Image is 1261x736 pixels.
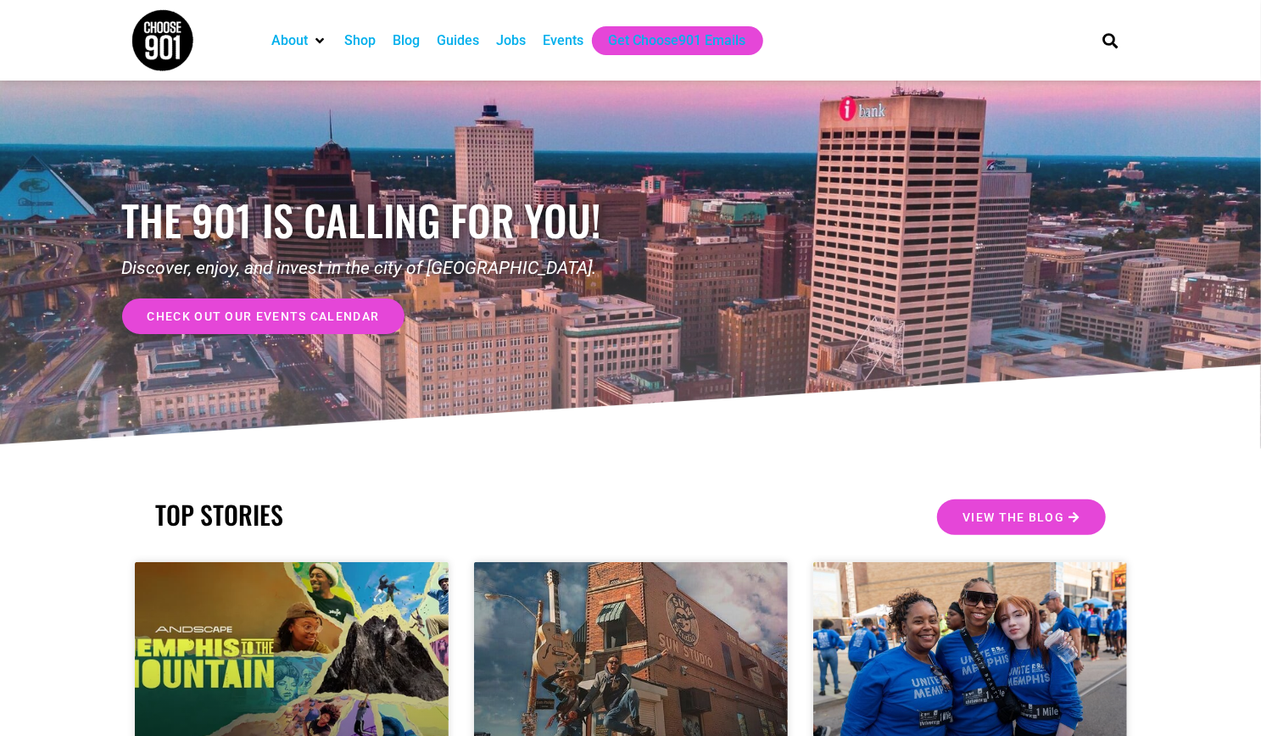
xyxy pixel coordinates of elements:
a: Jobs [496,31,526,51]
div: Search [1096,26,1124,54]
p: Discover, enjoy, and invest in the city of [GEOGRAPHIC_DATA]. [122,255,631,282]
a: Shop [344,31,376,51]
nav: Main nav [263,26,1074,55]
span: check out our events calendar [148,310,380,322]
span: View the Blog [962,511,1064,523]
h1: the 901 is calling for you! [122,195,631,245]
a: About [271,31,308,51]
a: check out our events calendar [122,298,405,334]
div: About [263,26,336,55]
a: Events [543,31,583,51]
a: Guides [437,31,479,51]
a: View the Blog [937,499,1105,535]
a: Get Choose901 Emails [609,31,746,51]
a: Blog [393,31,420,51]
h2: TOP STORIES [156,499,622,530]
